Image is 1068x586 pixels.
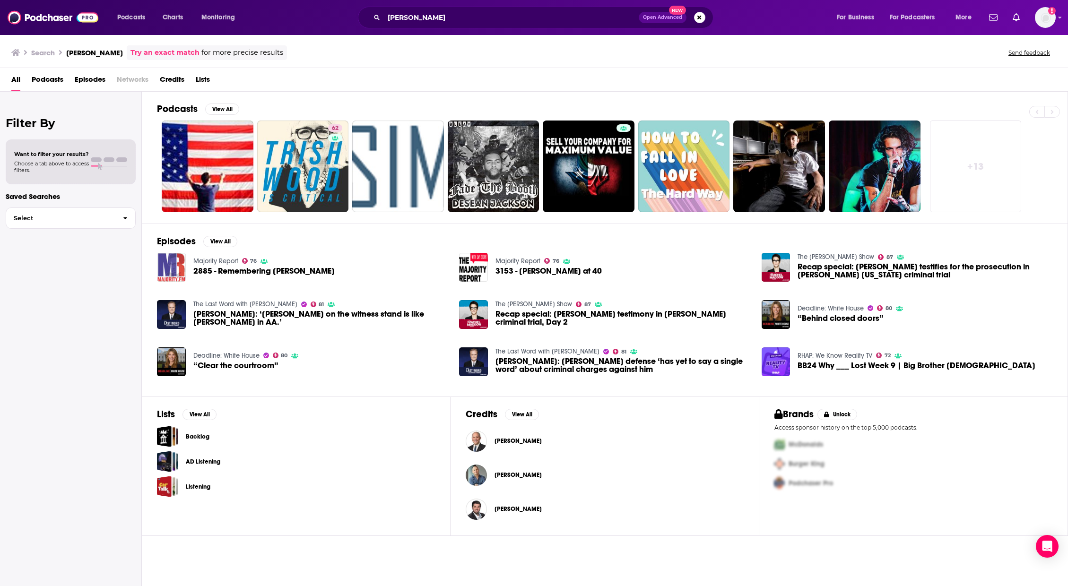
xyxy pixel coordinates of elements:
[830,10,886,25] button: open menu
[111,10,157,25] button: open menu
[186,482,210,492] a: Listening
[495,505,542,513] span: [PERSON_NAME]
[203,236,237,247] button: View All
[459,300,488,329] img: Recap special: Michael Cohen testimony in Trump's criminal trial, Day 2
[157,451,178,472] a: AD Listening
[157,300,186,329] a: Lawrence: ‘Michael Cohen on the witness stand is like Donald Trump in AA.’
[157,408,217,420] a: ListsView All
[885,353,891,358] span: 72
[157,253,186,282] a: 2885 - Remembering Michael Brooks
[367,7,722,28] div: Search podcasts, credits, & more...
[466,499,487,520] img: Michael Rubino
[6,215,115,221] span: Select
[193,352,260,360] a: Deadline: White House
[884,10,949,25] button: open menu
[459,253,488,282] a: 3153 - Michael Brooks at 40
[576,302,591,307] a: 87
[75,72,105,91] a: Episodes
[157,408,175,420] h2: Lists
[8,9,98,26] img: Podchaser - Follow, Share and Rate Podcasts
[643,15,682,20] span: Open Advanced
[195,10,247,25] button: open menu
[319,302,324,307] span: 81
[774,424,1052,431] p: Access sponsor history on the top 5,000 podcasts.
[1009,9,1024,26] a: Show notifications dropdown
[955,11,972,24] span: More
[495,310,750,326] a: Recap special: Michael Cohen testimony in Trump's criminal trial, Day 2
[1035,7,1056,28] img: User Profile
[817,409,858,420] button: Unlock
[495,267,602,275] span: 3153 - [PERSON_NAME] at 40
[771,435,789,454] img: First Pro Logo
[31,48,55,57] h3: Search
[384,10,639,25] input: Search podcasts, credits, & more...
[6,192,136,201] p: Saved Searches
[32,72,63,91] a: Podcasts
[930,121,1022,212] a: +13
[495,347,599,355] a: The Last Word with Lawrence O’Donnell
[876,353,891,358] a: 72
[466,494,744,524] button: Michael RubinoMichael Rubino
[66,48,123,57] h3: [PERSON_NAME]
[14,151,89,157] span: Want to filter your results?
[250,259,257,263] span: 76
[621,350,626,354] span: 81
[242,258,257,264] a: 76
[332,124,339,133] span: 62
[613,349,626,354] a: 81
[193,310,448,326] span: [PERSON_NAME]: ‘[PERSON_NAME] on the witness stand is like [PERSON_NAME] in AA.’
[798,362,1035,370] a: BB24 Why ___ Lost Week 9 | Big Brother 24
[1035,7,1056,28] button: Show profile menu
[6,207,136,229] button: Select
[14,160,89,173] span: Choose a tab above to access filters.
[553,259,559,263] span: 76
[6,116,136,130] h2: Filter By
[466,460,744,490] button: Michael RubinMichael Rubin
[762,300,790,329] img: “Behind closed doors”
[466,431,487,452] img: Michael Rubin
[878,254,893,260] a: 87
[466,465,487,486] img: Michael Rubin
[495,300,572,308] a: The Rachel Maddow Show
[157,103,198,115] h2: Podcasts
[495,471,542,479] span: [PERSON_NAME]
[1006,49,1053,57] button: Send feedback
[495,357,750,373] span: [PERSON_NAME]: [PERSON_NAME] defense ‘has yet to say a single word’ about criminal charges agains...
[193,362,278,370] span: “Clear the courtroom”
[771,474,789,493] img: Third Pro Logo
[495,471,542,479] a: Michael Rubin
[1048,7,1056,15] svg: Add a profile image
[157,235,237,247] a: EpisodesView All
[459,347,488,376] img: Lawrence: Trump defense ‘has yet to say a single word’ about criminal charges against him
[789,460,825,468] span: Burger King
[1035,7,1056,28] span: Logged in as BerkMarc
[157,103,239,115] a: PodcastsView All
[495,437,542,445] a: Michael Rubin
[157,426,178,447] a: Backlog
[495,437,542,445] span: [PERSON_NAME]
[798,314,884,322] a: “Behind closed doors”
[495,267,602,275] a: 3153 - Michael Brooks at 40
[877,305,892,311] a: 80
[196,72,210,91] span: Lists
[281,353,287,358] span: 80
[186,457,220,467] a: AD Listening
[117,72,148,91] span: Networks
[1036,535,1059,558] div: Open Intercom Messenger
[762,347,790,376] img: BB24 Why ___ Lost Week 9 | Big Brother 24
[466,408,539,420] a: CreditsView All
[11,72,20,91] a: All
